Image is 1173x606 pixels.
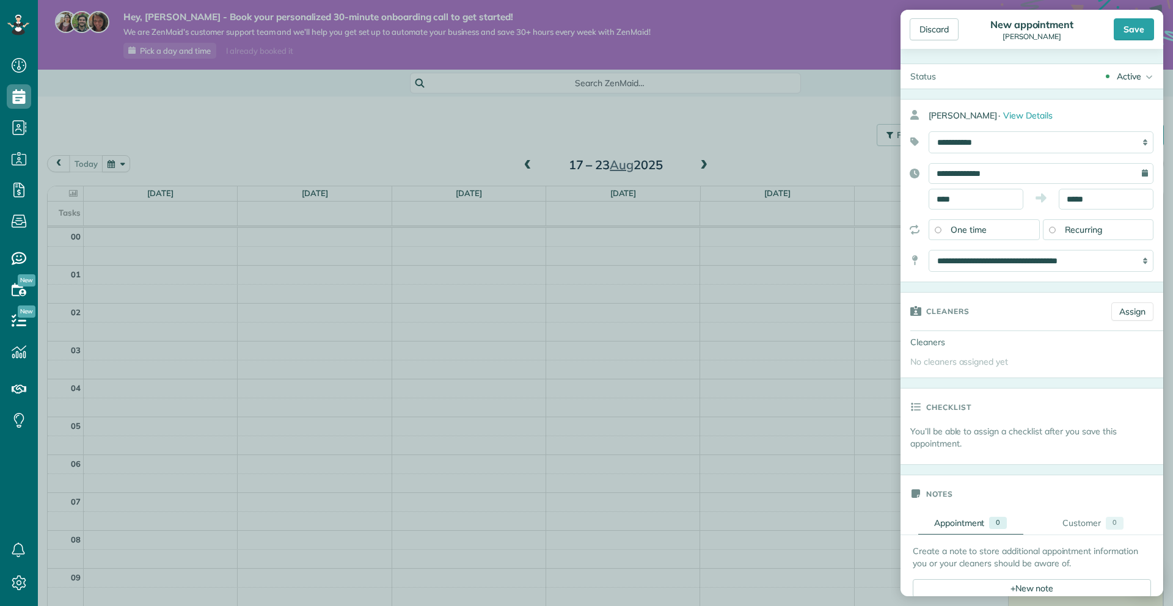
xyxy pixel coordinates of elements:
[935,227,941,233] input: One time
[1065,224,1103,235] span: Recurring
[1111,302,1153,321] a: Assign
[1049,227,1055,233] input: Recurring
[901,64,946,89] div: Status
[951,224,987,235] span: One time
[1106,517,1124,530] div: 0
[926,389,971,425] h3: Checklist
[1003,110,1053,121] span: View Details
[1062,517,1101,530] div: Customer
[910,425,1163,450] p: You’ll be able to assign a checklist after you save this appointment.
[989,517,1007,529] div: 0
[1010,582,1015,593] span: +
[18,274,35,287] span: New
[987,32,1077,41] div: [PERSON_NAME]
[901,331,986,353] div: Cleaners
[913,545,1151,569] p: Create a note to store additional appointment information you or your cleaners should be aware of.
[998,110,1000,121] span: ·
[1117,70,1141,82] div: Active
[929,104,1163,126] div: [PERSON_NAME]
[913,579,1151,597] a: +New note
[18,305,35,318] span: New
[926,475,953,512] h3: Notes
[926,293,970,329] h3: Cleaners
[913,579,1151,597] div: New note
[987,18,1077,31] div: New appointment
[934,517,985,529] div: Appointment
[1114,18,1154,40] div: Save
[910,356,1008,367] span: No cleaners assigned yet
[910,18,959,40] div: Discard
